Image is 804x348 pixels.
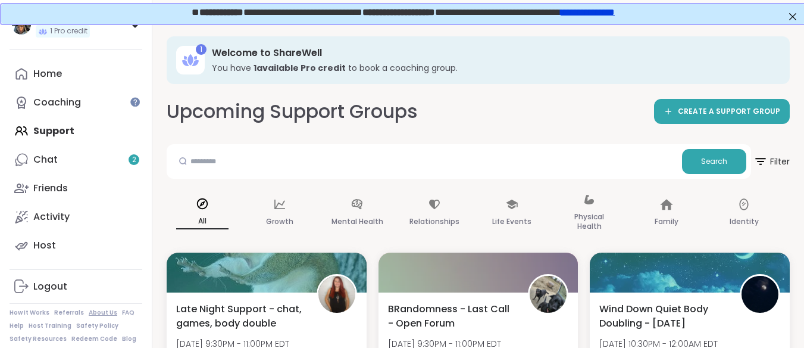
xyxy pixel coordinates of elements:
[730,215,759,229] p: Identity
[599,302,727,331] span: Wind Down Quiet Body Doubling - [DATE]
[54,309,84,317] a: Referrals
[10,335,67,343] a: Safety Resources
[71,335,117,343] a: Redeem Code
[10,272,142,301] a: Logout
[33,153,58,166] div: Chat
[33,67,62,80] div: Home
[10,203,142,231] a: Activity
[701,156,727,167] span: Search
[50,26,87,36] span: 1 Pro credit
[409,215,459,229] p: Relationships
[89,309,117,317] a: About Us
[318,276,355,313] img: SarahR83
[10,309,49,317] a: How It Works
[10,88,142,117] a: Coaching
[492,215,531,229] p: Life Events
[122,335,136,343] a: Blog
[212,62,773,74] h3: You have to book a coaching group.
[132,155,136,165] span: 2
[33,210,70,223] div: Activity
[33,96,81,109] div: Coaching
[742,276,778,313] img: QueenOfTheNight
[10,231,142,260] a: Host
[254,62,346,74] b: 1 available Pro credit
[563,210,615,234] p: Physical Health
[10,322,24,330] a: Help
[167,98,418,125] h2: Upcoming Support Groups
[122,309,134,317] a: FAQ
[196,44,207,55] div: 1
[753,147,790,176] span: Filter
[388,302,515,331] span: BRandomness - Last Call - Open Forum
[10,145,142,174] a: Chat2
[678,107,780,117] span: CREATE A SUPPORT GROUP
[331,215,383,229] p: Mental Health
[682,149,746,174] button: Search
[29,322,71,330] a: Host Training
[76,322,118,330] a: Safety Policy
[655,215,678,229] p: Family
[753,144,790,179] button: Filter
[654,99,790,124] a: CREATE A SUPPORT GROUP
[176,214,229,229] p: All
[10,174,142,203] a: Friends
[33,182,68,195] div: Friends
[33,280,67,293] div: Logout
[130,97,140,107] iframe: Spotlight
[212,46,773,60] h3: Welcome to ShareWell
[33,239,56,252] div: Host
[266,215,293,229] p: Growth
[10,60,142,88] a: Home
[176,302,304,331] span: Late Night Support - chat, games, body double
[530,276,567,313] img: Amie89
